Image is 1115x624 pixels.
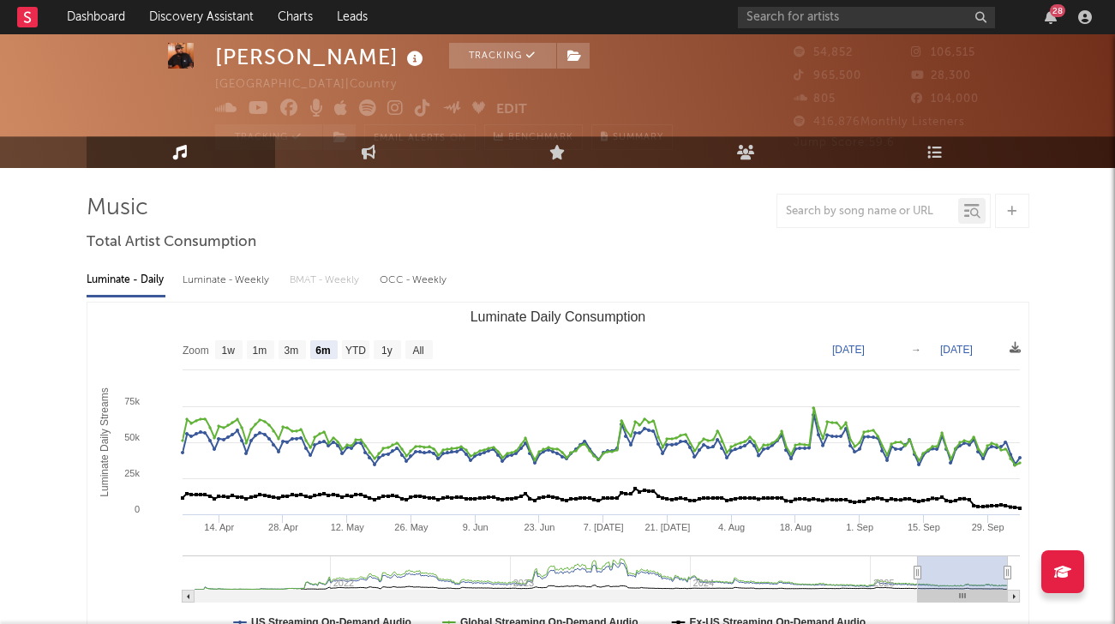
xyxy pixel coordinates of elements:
[315,345,330,357] text: 6m
[911,93,979,105] span: 104,000
[134,504,139,514] text: 0
[911,47,975,58] span: 106,515
[644,522,690,532] text: 21. [DATE]
[124,396,140,406] text: 75k
[183,345,209,357] text: Zoom
[284,345,298,357] text: 3m
[508,128,573,148] span: Benchmark
[613,133,663,142] span: Summary
[794,93,836,105] span: 805
[450,134,466,143] em: On
[794,47,853,58] span: 54,852
[330,522,364,532] text: 12. May
[779,522,811,532] text: 18. Aug
[412,345,423,357] text: All
[204,522,234,532] text: 14. Apr
[971,522,1004,532] text: 29. Sep
[777,205,958,219] input: Search by song name or URL
[98,387,110,496] text: Luminate Daily Streams
[591,124,673,150] button: Summary
[832,344,865,356] text: [DATE]
[345,345,365,357] text: YTD
[221,345,235,357] text: 1w
[394,522,429,532] text: 26. May
[794,70,861,81] span: 965,500
[738,7,995,28] input: Search for artists
[846,522,873,532] text: 1. Sep
[449,43,556,69] button: Tracking
[794,117,965,128] span: 416,876 Monthly Listeners
[907,522,939,532] text: 15. Sep
[268,522,298,532] text: 28. Apr
[524,522,555,532] text: 23. Jun
[124,432,140,442] text: 50k
[1045,10,1057,24] button: 28
[87,232,256,253] span: Total Artist Consumption
[215,124,322,150] button: Tracking
[470,309,645,324] text: Luminate Daily Consumption
[381,345,393,357] text: 1y
[124,468,140,478] text: 25k
[484,124,583,150] a: Benchmark
[1050,4,1065,17] div: 28
[183,266,273,295] div: Luminate - Weekly
[911,344,921,356] text: →
[215,75,417,95] div: [GEOGRAPHIC_DATA] | Country
[496,99,527,121] button: Edit
[364,124,476,150] button: Email AlertsOn
[87,266,165,295] div: Luminate - Daily
[380,266,448,295] div: OCC - Weekly
[462,522,488,532] text: 9. Jun
[940,344,973,356] text: [DATE]
[911,70,971,81] span: 28,300
[215,43,428,71] div: [PERSON_NAME]
[252,345,267,357] text: 1m
[583,522,623,532] text: 7. [DATE]
[718,522,745,532] text: 4. Aug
